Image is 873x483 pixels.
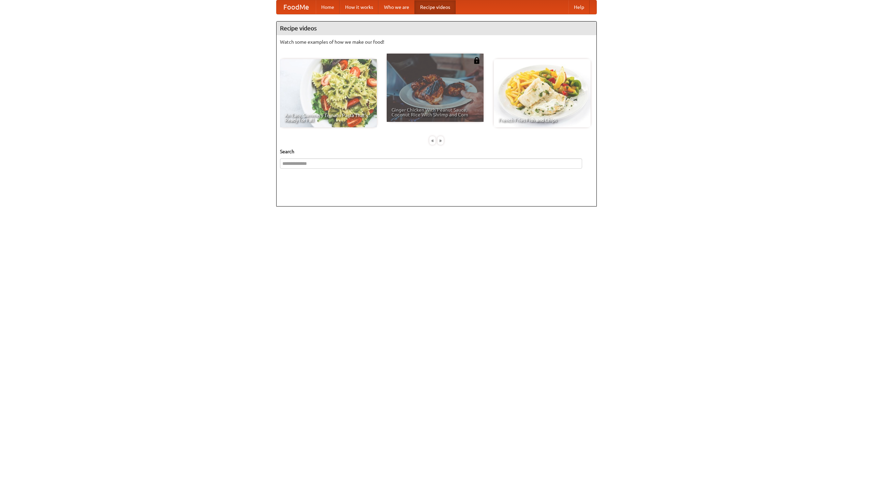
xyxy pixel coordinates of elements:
[429,136,435,145] div: «
[340,0,379,14] a: How it works
[277,0,316,14] a: FoodMe
[280,39,593,45] p: Watch some examples of how we make our food!
[316,0,340,14] a: Home
[494,59,591,127] a: French Fries Fish and Chips
[285,113,372,123] span: An Easy, Summery Tomato Pasta That's Ready for Fall
[280,148,593,155] h5: Search
[499,118,586,123] span: French Fries Fish and Chips
[568,0,590,14] a: Help
[438,136,444,145] div: »
[280,59,377,127] a: An Easy, Summery Tomato Pasta That's Ready for Fall
[277,22,596,35] h4: Recipe videos
[379,0,415,14] a: Who we are
[415,0,456,14] a: Recipe videos
[473,57,480,64] img: 483408.png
